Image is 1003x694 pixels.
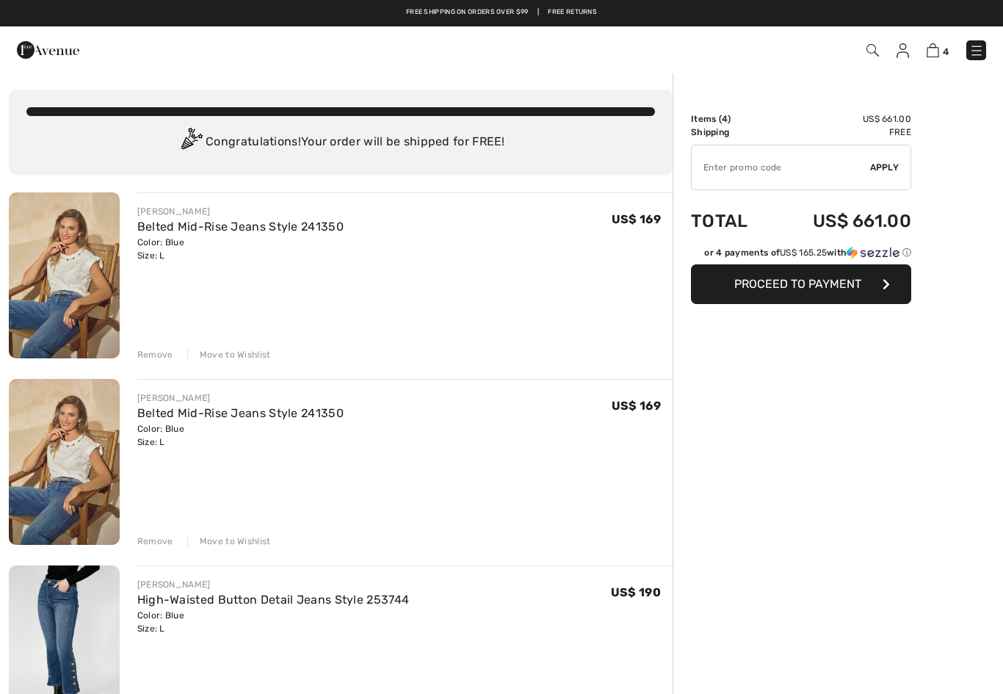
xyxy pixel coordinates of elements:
a: 4 [927,41,949,59]
a: Free shipping on orders over $99 [406,7,529,18]
div: Color: Blue Size: L [137,422,344,449]
span: Proceed to Payment [734,277,861,291]
div: [PERSON_NAME] [137,205,344,218]
span: US$ 190 [611,585,661,599]
img: Congratulation2.svg [176,128,206,157]
div: Congratulations! Your order will be shipped for FREE! [26,128,655,157]
button: Proceed to Payment [691,264,911,304]
img: Menu [969,43,984,58]
span: US$ 169 [612,399,661,413]
div: [PERSON_NAME] [137,391,344,405]
img: Belted Mid-Rise Jeans Style 241350 [9,379,120,545]
input: Promo code [692,145,870,189]
td: US$ 661.00 [772,196,911,246]
td: US$ 661.00 [772,112,911,126]
td: Shipping [691,126,772,139]
span: 4 [943,46,949,57]
a: Belted Mid-Rise Jeans Style 241350 [137,406,344,420]
span: US$ 165.25 [780,247,827,258]
span: | [537,7,539,18]
div: Remove [137,535,173,548]
img: My Info [897,43,909,58]
a: 1ère Avenue [17,42,79,56]
div: or 4 payments ofUS$ 165.25withSezzle Click to learn more about Sezzle [691,246,911,264]
span: US$ 169 [612,212,661,226]
div: Move to Wishlist [187,535,271,548]
span: Apply [870,161,899,174]
img: Search [866,44,879,57]
td: Free [772,126,911,139]
td: Total [691,196,772,246]
div: Color: Blue Size: L [137,609,410,635]
div: Color: Blue Size: L [137,236,344,262]
div: Remove [137,348,173,361]
span: 4 [722,114,728,124]
div: [PERSON_NAME] [137,578,410,591]
img: Shopping Bag [927,43,939,57]
a: High-Waisted Button Detail Jeans Style 253744 [137,593,410,607]
a: Belted Mid-Rise Jeans Style 241350 [137,220,344,234]
img: Sezzle [847,246,899,259]
div: or 4 payments of with [704,246,911,259]
div: Move to Wishlist [187,348,271,361]
td: Items ( ) [691,112,772,126]
img: 1ère Avenue [17,35,79,65]
a: Free Returns [548,7,597,18]
img: Belted Mid-Rise Jeans Style 241350 [9,192,120,358]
